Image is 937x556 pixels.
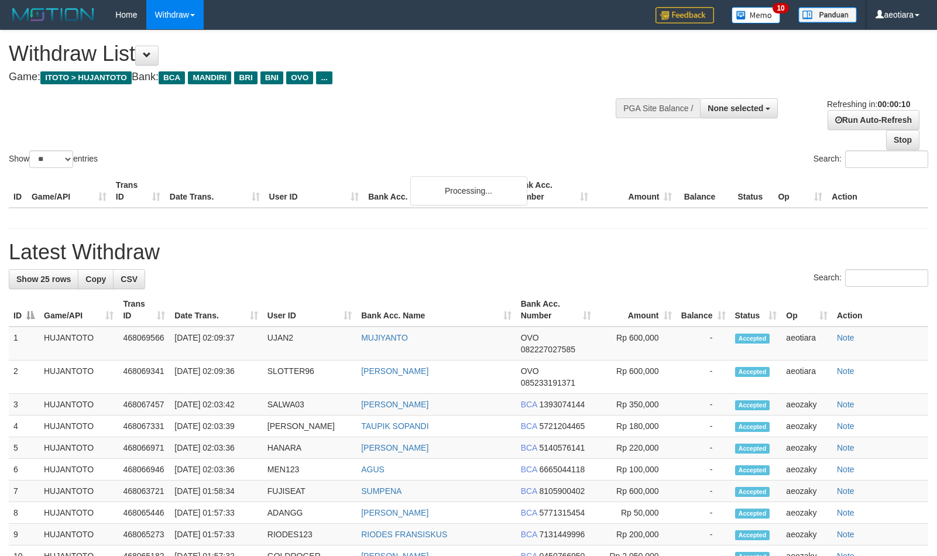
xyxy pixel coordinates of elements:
select: Showentries [29,150,73,168]
span: ... [316,71,332,84]
td: 4 [9,416,39,437]
span: Accepted [735,444,770,454]
th: Balance: activate to sort column ascending [677,293,730,327]
a: SUMPENA [361,486,401,496]
td: HUJANTOTO [39,502,118,524]
td: UJAN2 [263,327,356,361]
td: - [677,327,730,361]
td: aeozaky [781,416,832,437]
span: Copy 8105900402 to clipboard [540,486,585,496]
td: aeozaky [781,459,832,481]
td: - [677,361,730,394]
a: AGUS [361,465,385,474]
span: Accepted [735,422,770,432]
a: Stop [886,130,919,150]
span: Copy 6665044118 to clipboard [540,465,585,474]
td: - [677,459,730,481]
td: Rp 220,000 [596,437,676,459]
td: 468066946 [118,459,170,481]
span: BCA [159,71,185,84]
td: - [677,524,730,545]
h1: Latest Withdraw [9,241,928,264]
span: Accepted [735,367,770,377]
a: MUJIYANTO [361,333,408,342]
span: Copy 085233191371 to clipboard [521,378,575,387]
th: Action [827,174,928,208]
td: - [677,502,730,524]
span: Accepted [735,400,770,410]
th: Amount [593,174,677,208]
td: aeozaky [781,394,832,416]
span: BRI [234,71,257,84]
span: None selected [708,104,763,113]
a: Note [837,530,854,539]
a: Show 25 rows [9,269,78,289]
td: MEN123 [263,459,356,481]
td: aeozaky [781,524,832,545]
td: FUJISEAT [263,481,356,502]
span: Copy 1393074144 to clipboard [540,400,585,409]
th: Op [773,174,827,208]
a: Copy [78,269,114,289]
td: aeozaky [781,502,832,524]
td: HUJANTOTO [39,437,118,459]
label: Search: [814,269,928,287]
span: 10 [773,3,788,13]
a: Note [837,421,854,431]
span: Copy 5771315454 to clipboard [540,508,585,517]
span: ITOTO > HUJANTOTO [40,71,132,84]
span: Copy [85,274,106,284]
a: Note [837,508,854,517]
span: Copy 5140576141 to clipboard [540,443,585,452]
th: Bank Acc. Name [363,174,509,208]
td: Rp 600,000 [596,327,676,361]
th: User ID: activate to sort column ascending [263,293,356,327]
th: Bank Acc. Number: activate to sort column ascending [516,293,596,327]
img: MOTION_logo.png [9,6,98,23]
td: [DATE] 01:58:34 [170,481,262,502]
div: Processing... [410,176,527,205]
div: PGA Site Balance / [616,98,700,118]
td: SALWA03 [263,394,356,416]
td: - [677,416,730,437]
a: CSV [113,269,145,289]
td: HUJANTOTO [39,327,118,361]
span: BCA [521,486,537,496]
td: - [677,437,730,459]
td: [PERSON_NAME] [263,416,356,437]
td: [DATE] 02:03:36 [170,459,262,481]
td: RIODES123 [263,524,356,545]
td: 2 [9,361,39,394]
h4: Game: Bank: [9,71,613,83]
a: RIODES FRANSISKUS [361,530,447,539]
td: HUJANTOTO [39,394,118,416]
td: aeozaky [781,481,832,502]
label: Show entries [9,150,98,168]
span: Copy 082227027585 to clipboard [521,345,575,354]
img: Button%20Memo.svg [732,7,781,23]
span: Accepted [735,334,770,344]
td: Rp 180,000 [596,416,676,437]
span: BCA [521,421,537,431]
td: HUJANTOTO [39,416,118,437]
th: Trans ID [111,174,165,208]
span: Refreshing in: [827,99,910,109]
td: 468066971 [118,437,170,459]
a: Note [837,400,854,409]
span: Accepted [735,530,770,540]
td: - [677,481,730,502]
span: Show 25 rows [16,274,71,284]
td: [DATE] 01:57:33 [170,502,262,524]
td: 468069566 [118,327,170,361]
span: BCA [521,465,537,474]
span: Accepted [735,465,770,475]
td: aeotiara [781,327,832,361]
td: [DATE] 02:09:36 [170,361,262,394]
a: Note [837,486,854,496]
td: Rp 50,000 [596,502,676,524]
td: [DATE] 02:03:42 [170,394,262,416]
td: 468067331 [118,416,170,437]
span: OVO [521,333,539,342]
th: Status: activate to sort column ascending [730,293,782,327]
th: Date Trans.: activate to sort column ascending [170,293,262,327]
